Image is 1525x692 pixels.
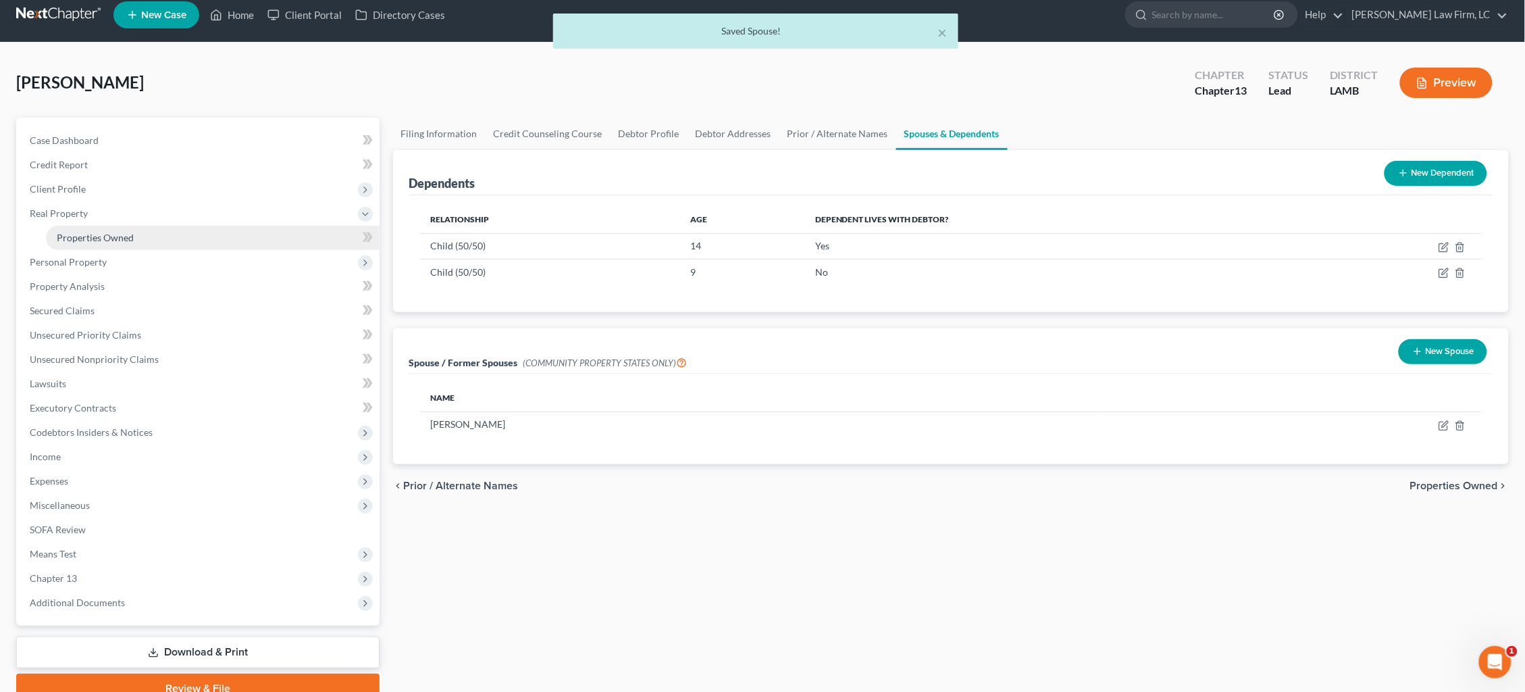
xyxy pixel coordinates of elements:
span: Unsecured Nonpriority Claims [30,353,159,365]
th: Age [680,206,804,233]
span: Property Analysis [30,280,105,292]
span: Means Test [30,548,76,560]
a: Download & Print [16,637,380,668]
a: Credit Report [19,153,380,177]
a: Debtor Addresses [688,118,779,150]
a: [PERSON_NAME] Law Firm, LC [1345,3,1508,27]
a: Property Analysis [19,274,380,299]
iframe: Intercom live chat [1479,646,1511,678]
span: SOFA Review [30,524,86,535]
td: 14 [680,233,804,259]
td: 9 [680,259,804,285]
a: Lawsuits [19,372,380,396]
th: Dependent lives with debtor? [804,206,1307,233]
a: Executory Contracts [19,396,380,420]
span: Miscellaneous [30,499,90,511]
th: Relationship [420,206,680,233]
th: Name [420,385,1101,412]
span: Additional Documents [30,597,125,608]
a: Case Dashboard [19,128,380,153]
span: Executory Contracts [30,402,116,414]
button: Properties Owned chevron_right [1410,480,1509,491]
span: Case Dashboard [30,134,99,146]
div: District [1330,68,1378,83]
a: Secured Claims [19,299,380,323]
a: Prior / Alternate Names [779,118,896,150]
span: Properties Owned [57,232,134,243]
a: Debtor Profile [611,118,688,150]
div: Chapter [1195,83,1247,99]
a: Spouses & Dependents [896,118,1008,150]
button: New Dependent [1385,161,1487,186]
a: Unsecured Priority Claims [19,323,380,347]
i: chevron_left [393,480,404,491]
span: 13 [1235,84,1247,97]
span: Personal Property [30,256,107,268]
span: Properties Owned [1410,480,1498,491]
div: LAMB [1330,83,1378,99]
td: Yes [804,233,1307,259]
button: chevron_left Prior / Alternate Names [393,480,519,491]
td: [PERSON_NAME] [420,412,1101,437]
div: Lead [1268,83,1308,99]
div: Status [1268,68,1308,83]
td: No [804,259,1307,285]
a: Properties Owned [46,226,380,250]
div: Saved Spouse! [564,24,948,38]
span: (COMMUNITY PROPERTY STATES ONLY) [523,357,688,368]
td: Child (50/50) [420,233,680,259]
i: chevron_right [1498,480,1509,491]
a: Filing Information [393,118,486,150]
a: Client Portal [261,3,348,27]
span: Income [30,451,61,462]
a: Unsecured Nonpriority Claims [19,347,380,372]
span: New Case [141,10,186,20]
span: Spouse / Former Spouses [409,357,518,368]
button: Preview [1400,68,1493,98]
span: Unsecured Priority Claims [30,329,141,341]
span: Chapter 13 [30,572,77,584]
input: Search by name... [1152,2,1276,27]
button: × [938,24,948,41]
span: Real Property [30,207,88,219]
span: Codebtors Insiders & Notices [30,426,153,438]
span: Secured Claims [30,305,95,316]
a: Home [203,3,261,27]
span: Prior / Alternate Names [404,480,519,491]
div: Chapter [1195,68,1247,83]
span: Client Profile [30,183,86,195]
span: Expenses [30,475,68,487]
a: Directory Cases [348,3,452,27]
span: [PERSON_NAME] [16,72,144,92]
button: New Spouse [1399,339,1487,364]
div: Dependents [409,175,475,191]
a: Help [1299,3,1344,27]
span: Credit Report [30,159,88,170]
td: Child (50/50) [420,259,680,285]
span: 1 [1507,646,1518,657]
a: Credit Counseling Course [486,118,611,150]
span: Lawsuits [30,378,66,389]
a: SOFA Review [19,518,380,542]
